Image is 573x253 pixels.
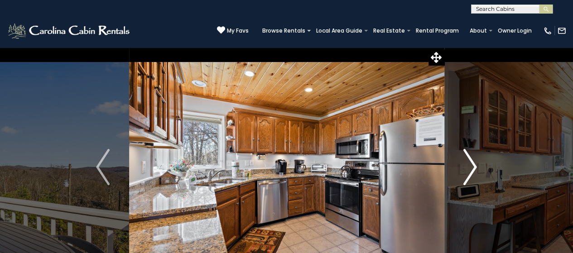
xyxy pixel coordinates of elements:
[258,24,310,37] a: Browse Rentals
[227,27,249,35] span: My Favs
[411,24,463,37] a: Rental Program
[493,24,536,37] a: Owner Login
[7,22,132,40] img: White-1-2.png
[557,26,566,35] img: mail-regular-white.png
[96,149,110,185] img: arrow
[369,24,409,37] a: Real Estate
[463,149,477,185] img: arrow
[312,24,367,37] a: Local Area Guide
[465,24,491,37] a: About
[543,26,552,35] img: phone-regular-white.png
[217,26,249,35] a: My Favs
